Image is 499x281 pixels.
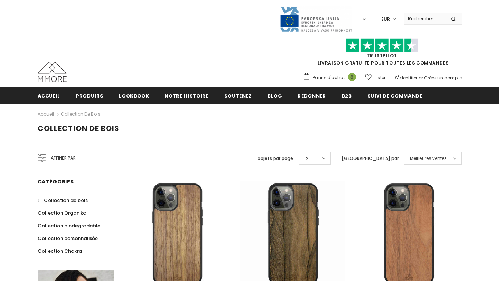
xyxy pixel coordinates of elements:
[303,42,462,66] span: LIVRAISON GRATUITE POUR TOUTES LES COMMANDES
[303,72,360,83] a: Panier d'achat 0
[165,87,208,104] a: Notre histoire
[119,87,149,104] a: Lookbook
[51,154,76,162] span: Affiner par
[298,87,326,104] a: Redonner
[76,87,103,104] a: Produits
[381,16,390,23] span: EUR
[280,16,352,22] a: Javni Razpis
[224,87,252,104] a: soutenez
[304,155,308,162] span: 12
[298,92,326,99] span: Redonner
[38,87,61,104] a: Accueil
[38,110,54,119] a: Accueil
[76,92,103,99] span: Produits
[348,73,356,81] span: 0
[375,74,387,81] span: Listes
[410,155,447,162] span: Meilleures ventes
[38,222,100,229] span: Collection biodégradable
[424,75,462,81] a: Créez un compte
[346,38,418,53] img: Faites confiance aux étoiles pilotes
[38,219,100,232] a: Collection biodégradable
[38,245,82,257] a: Collection Chakra
[38,194,88,207] a: Collection de bois
[342,155,399,162] label: [GEOGRAPHIC_DATA] par
[280,6,352,32] img: Javni Razpis
[165,92,208,99] span: Notre histoire
[224,92,252,99] span: soutenez
[38,207,86,219] a: Collection Organika
[38,248,82,255] span: Collection Chakra
[38,62,67,82] img: Cas MMORE
[367,92,423,99] span: Suivi de commande
[367,53,397,59] a: TrustPilot
[365,71,387,84] a: Listes
[342,87,352,104] a: B2B
[38,92,61,99] span: Accueil
[267,87,282,104] a: Blog
[61,111,100,117] a: Collection de bois
[44,197,88,204] span: Collection de bois
[38,178,74,185] span: Catégories
[119,92,149,99] span: Lookbook
[38,210,86,216] span: Collection Organika
[367,87,423,104] a: Suivi de commande
[342,92,352,99] span: B2B
[395,75,417,81] a: S'identifier
[258,155,293,162] label: objets par page
[38,123,120,133] span: Collection de bois
[38,232,98,245] a: Collection personnalisée
[313,74,345,81] span: Panier d'achat
[38,235,98,242] span: Collection personnalisée
[267,92,282,99] span: Blog
[404,13,445,24] input: Search Site
[419,75,423,81] span: or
